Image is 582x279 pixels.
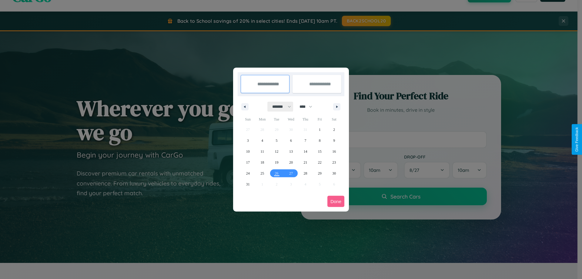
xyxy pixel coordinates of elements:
span: 4 [261,135,263,146]
button: 6 [284,135,298,146]
button: 13 [284,146,298,157]
button: 2 [327,124,341,135]
button: Done [327,196,344,207]
button: 12 [269,146,284,157]
span: 14 [303,146,307,157]
button: 14 [298,146,313,157]
span: 24 [246,168,250,179]
button: 20 [284,157,298,168]
span: Wed [284,114,298,124]
span: 2 [333,124,335,135]
span: 9 [333,135,335,146]
button: 10 [241,146,255,157]
span: 8 [319,135,321,146]
span: 23 [332,157,336,168]
button: 5 [269,135,284,146]
span: 15 [318,146,322,157]
span: 3 [247,135,249,146]
span: Fri [313,114,327,124]
button: 25 [255,168,269,179]
span: 30 [332,168,336,179]
button: 8 [313,135,327,146]
span: Sun [241,114,255,124]
span: 21 [303,157,307,168]
button: 31 [241,179,255,190]
span: 27 [289,168,293,179]
span: 7 [304,135,306,146]
span: Thu [298,114,313,124]
button: 27 [284,168,298,179]
span: 29 [318,168,322,179]
button: 16 [327,146,341,157]
span: 5 [276,135,278,146]
button: 3 [241,135,255,146]
span: Tue [269,114,284,124]
button: 23 [327,157,341,168]
span: 19 [275,157,279,168]
span: 26 [275,168,279,179]
span: 18 [260,157,264,168]
button: 4 [255,135,269,146]
button: 1 [313,124,327,135]
button: 18 [255,157,269,168]
span: 25 [260,168,264,179]
span: 17 [246,157,250,168]
button: 11 [255,146,269,157]
span: 11 [260,146,264,157]
button: 15 [313,146,327,157]
button: 29 [313,168,327,179]
span: 10 [246,146,250,157]
button: 30 [327,168,341,179]
span: 12 [275,146,279,157]
span: Mon [255,114,269,124]
span: 31 [246,179,250,190]
button: 19 [269,157,284,168]
button: 24 [241,168,255,179]
span: 13 [289,146,293,157]
button: 9 [327,135,341,146]
button: 17 [241,157,255,168]
span: 22 [318,157,322,168]
button: 26 [269,168,284,179]
span: Sat [327,114,341,124]
div: Give Feedback [575,127,579,152]
button: 21 [298,157,313,168]
span: 16 [332,146,336,157]
span: 20 [289,157,293,168]
button: 22 [313,157,327,168]
button: 28 [298,168,313,179]
button: 7 [298,135,313,146]
span: 1 [319,124,321,135]
span: 28 [303,168,307,179]
span: 6 [290,135,292,146]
